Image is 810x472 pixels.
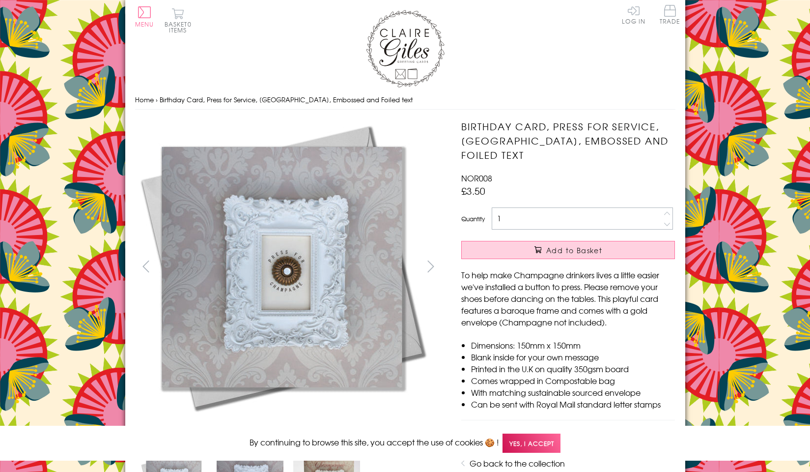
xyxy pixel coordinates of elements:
li: Comes wrapped in Compostable bag [471,375,675,386]
span: 0 items [169,20,192,34]
a: Home [135,95,154,104]
h3: More views [135,424,442,436]
span: Birthday Card, Press for Service, [GEOGRAPHIC_DATA], Embossed and Foiled text [160,95,413,104]
img: Claire Giles Greetings Cards [366,10,445,88]
li: With matching sustainable sourced envelope [471,386,675,398]
h1: Birthday Card, Press for Service, [GEOGRAPHIC_DATA], Embossed and Foiled text [461,119,675,162]
li: Dimensions: 150mm x 150mm [471,339,675,351]
a: Log In [622,5,645,24]
button: next [419,255,442,277]
button: Basket0 items [165,8,192,33]
span: Yes, I accept [503,434,560,453]
nav: breadcrumbs [135,90,675,110]
li: Printed in the U.K on quality 350gsm board [471,363,675,375]
button: Add to Basket [461,241,675,259]
p: To help make Champagne drinkers lives a little easier we've installed a button to press. Please r... [461,269,675,328]
button: prev [135,255,157,277]
span: › [156,95,158,104]
span: Trade [660,5,680,24]
span: NOR008 [461,172,492,184]
li: Blank inside for your own message [471,351,675,363]
img: Birthday Card, Press for Service, Champagne, Embossed and Foiled text [135,119,430,414]
label: Quantity [461,214,485,223]
span: Add to Basket [546,245,602,255]
button: Menu [135,6,154,27]
li: Can be sent with Royal Mail standard letter stamps [471,398,675,410]
span: Menu [135,20,154,29]
a: Go back to the collection [470,457,565,469]
span: £3.50 [461,184,485,198]
a: Trade [660,5,680,26]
